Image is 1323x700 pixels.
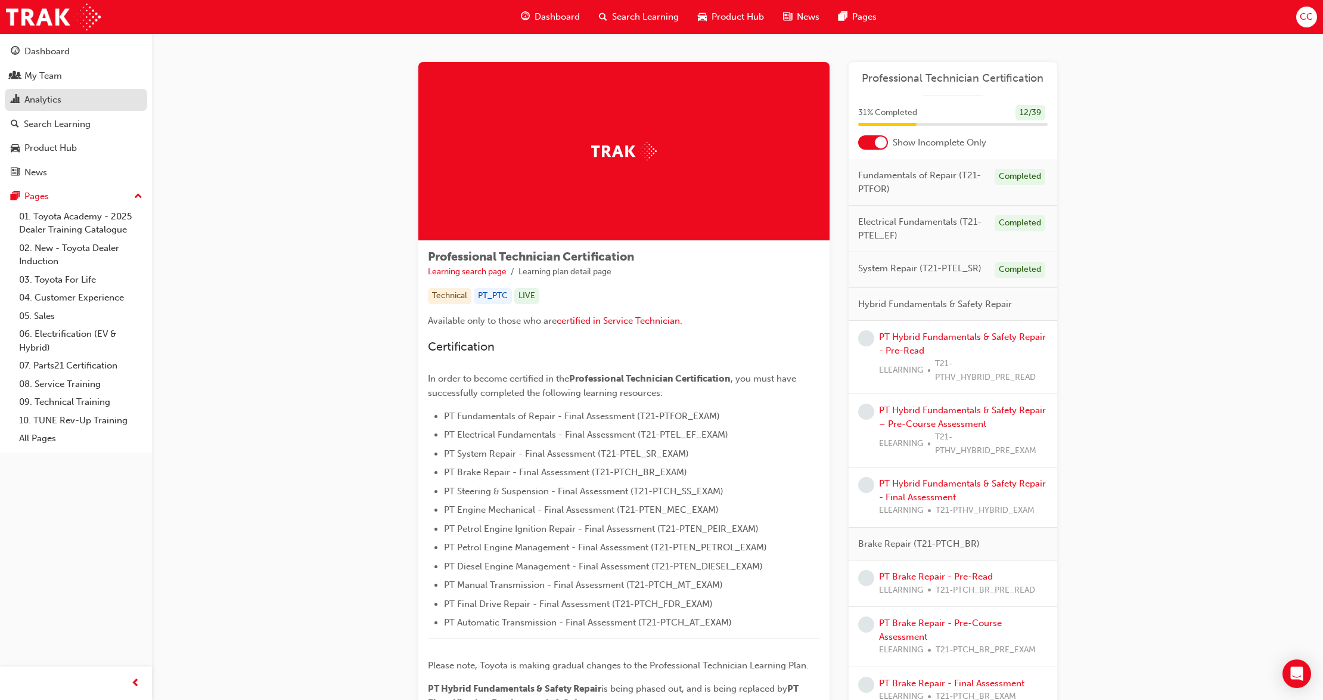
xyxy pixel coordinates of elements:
span: Please note, Toyota is making gradual changes to the Professional Technician Learning Plan. [428,660,809,671]
button: Pages [5,185,147,207]
span: ELEARNING [879,504,923,518]
a: Search Learning [5,113,147,135]
a: Learning search page [428,267,507,277]
span: System Repair (T21-PTEL_SR) [858,262,982,275]
a: My Team [5,65,147,87]
span: car-icon [698,10,707,24]
span: T21-PTCH_BR_PRE_EXAM [936,643,1036,657]
span: Professional Technician Certification [858,72,1048,85]
span: Pages [852,10,877,24]
a: 09. Technical Training [14,393,147,411]
a: news-iconNews [774,5,829,29]
div: Open Intercom Messenger [1282,659,1311,688]
div: Dashboard [24,45,70,58]
span: learningRecordVerb_NONE-icon [858,677,874,693]
span: Hybrid Fundamentals & Safety Repair [858,298,1012,311]
a: 02. New - Toyota Dealer Induction [14,239,147,271]
a: PT Hybrid Fundamentals & Safety Repair - Final Assessment [879,478,1046,503]
span: ELEARNING [879,364,923,377]
span: up-icon [134,189,142,205]
span: T21-PTHV_HYBRID_PRE_READ [935,357,1047,384]
div: Completed [995,215,1045,231]
span: ELEARNING [879,584,923,597]
span: learningRecordVerb_NONE-icon [858,617,874,633]
span: Electrical Fundamentals (T21-PTEL_EF) [858,215,985,242]
a: 08. Service Training [14,375,147,394]
div: Technical [428,288,471,304]
li: Learning plan detail page [518,265,611,279]
button: DashboardMy TeamAnalyticsSearch LearningProduct HubNews [5,38,147,185]
a: Product Hub [5,137,147,159]
span: pages-icon [11,191,20,202]
span: guage-icon [521,10,530,24]
a: 10. TUNE Rev-Up Training [14,411,147,430]
a: Trak [6,4,101,30]
span: PT Petrol Engine Ignition Repair - Final Assessment (T21-PTEN_PEIR_EXAM) [444,524,759,534]
span: learningRecordVerb_NONE-icon [858,570,874,586]
div: PT_PTC [474,288,512,304]
span: search-icon [599,10,607,24]
a: All Pages [14,429,147,448]
a: 07. Parts21 Certification [14,357,147,375]
span: T21-PTHV_HYBRID_EXAM [936,504,1035,518]
a: Dashboard [5,41,147,63]
div: LIVE [514,288,539,304]
span: Professional Technician Certification [569,373,731,384]
span: PT Hybrid Fundamentals & Safety Repair [428,683,601,694]
span: prev-icon [131,676,140,691]
span: Dashboard [535,10,580,24]
span: PT Engine Mechanical - Final Assessment (T21-PTEN_MEC_EXAM) [444,504,719,515]
a: pages-iconPages [829,5,886,29]
span: PT Fundamentals of Repair - Final Assessment (T21-PTFOR_EXAM) [444,411,720,422]
a: car-iconProduct Hub [688,5,774,29]
a: PT Brake Repair - Final Assessment [879,678,1024,689]
span: CC [1300,10,1313,24]
span: car-icon [11,143,20,154]
span: Fundamentals of Repair (T21-PTFOR) [858,169,985,196]
span: Available only to those who are [428,315,557,326]
a: certified in Service Technician [557,315,680,326]
span: pages-icon [838,10,847,24]
span: learningRecordVerb_NONE-icon [858,330,874,346]
span: news-icon [783,10,792,24]
span: Search Learning [612,10,679,24]
span: PT Manual Transmission - Final Assessment (T21-PTCH_MT_EXAM) [444,580,723,590]
div: Analytics [24,93,61,107]
span: learningRecordVerb_NONE-icon [858,404,874,420]
span: PT Petrol Engine Management - Final Assessment (T21-PTEN_PETROL_EXAM) [444,542,767,553]
span: PT Electrical Fundamentals - Final Assessment (T21-PTEL_EF_EXAM) [444,429,728,440]
a: 04. Customer Experience [14,289,147,307]
span: Certification [428,340,495,354]
img: Trak [591,142,657,160]
span: PT Brake Repair - Final Assessment (T21-PTCH_BR_EXAM) [444,467,687,478]
span: people-icon [11,71,20,82]
div: Product Hub [24,141,77,155]
span: learningRecordVerb_NONE-icon [858,477,874,493]
div: Completed [995,262,1045,278]
a: 06. Electrification (EV & Hybrid) [14,325,147,357]
div: 12 / 39 [1015,105,1045,121]
a: 01. Toyota Academy - 2025 Dealer Training Catalogue [14,207,147,239]
a: PT Brake Repair - Pre-Read [879,571,993,582]
span: Brake Repair (T21-PTCH_BR) [858,537,980,551]
a: Analytics [5,89,147,111]
span: ELEARNING [879,643,923,657]
div: News [24,166,47,179]
span: Professional Technician Certification [428,250,634,264]
span: PT System Repair - Final Assessment (T21-PTEL_SR_EXAM) [444,448,689,459]
span: T21-PTHV_HYBRID_PRE_EXAM [935,430,1047,457]
span: chart-icon [11,95,20,106]
span: In order to become certified in the [428,373,569,384]
div: My Team [24,69,62,83]
a: guage-iconDashboard [511,5,589,29]
span: search-icon [11,119,19,130]
a: 03. Toyota For Life [14,271,147,289]
span: News [797,10,819,24]
span: , you must have successfully completed the following learning resources: [428,373,799,398]
button: CC [1296,7,1317,27]
span: PT Diesel Engine Management - Final Assessment (T21-PTEN_DIESEL_EXAM) [444,561,763,572]
a: PT Hybrid Fundamentals & Safety Repair - Pre-Read [879,332,1046,356]
span: Product Hub [712,10,764,24]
